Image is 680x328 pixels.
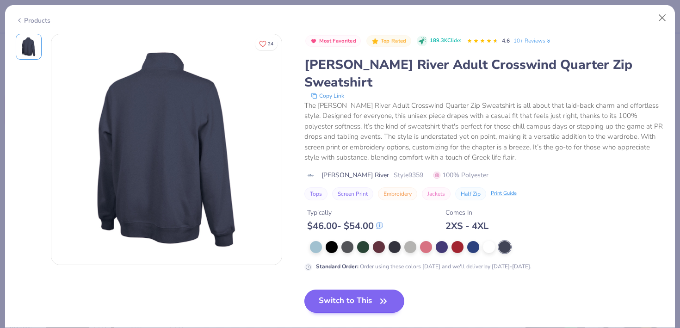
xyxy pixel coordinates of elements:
div: Comes In [445,208,488,217]
img: back [18,36,40,58]
span: 100% Polyester [433,170,488,180]
button: Badge Button [366,35,411,47]
button: Badge Button [305,35,361,47]
span: Most Favorited [319,38,356,43]
div: Order using these colors [DATE] and we'll deliver by [DATE]-[DATE]. [316,262,532,271]
button: Jackets [422,187,451,200]
div: 2XS - 4XL [445,220,488,232]
img: Top Rated sort [371,37,379,45]
img: brand logo [304,172,317,179]
button: Close [654,9,671,27]
img: Most Favorited sort [310,37,317,45]
div: The [PERSON_NAME] River Adult Crosswind Quarter Zip Sweatshirt is all about that laid-back charm ... [304,100,665,163]
div: Typically [307,208,383,217]
button: Tops [304,187,328,200]
button: Embroidery [378,187,417,200]
div: $ 46.00 - $ 54.00 [307,220,383,232]
span: 4.6 [502,37,510,44]
div: 4.6 Stars [467,34,498,49]
button: Like [255,37,278,50]
button: Switch to This [304,290,405,313]
button: copy to clipboard [308,91,347,100]
div: Print Guide [491,190,517,198]
img: back [51,34,282,265]
span: 189.3K Clicks [430,37,461,45]
span: 24 [268,42,273,46]
span: Style 9359 [394,170,423,180]
a: 10+ Reviews [513,37,552,45]
span: [PERSON_NAME] River [321,170,389,180]
div: [PERSON_NAME] River Adult Crosswind Quarter Zip Sweatshirt [304,56,665,91]
button: Screen Print [332,187,373,200]
strong: Standard Order : [316,263,359,270]
div: Products [16,16,50,25]
button: Half Zip [455,187,486,200]
span: Top Rated [381,38,407,43]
